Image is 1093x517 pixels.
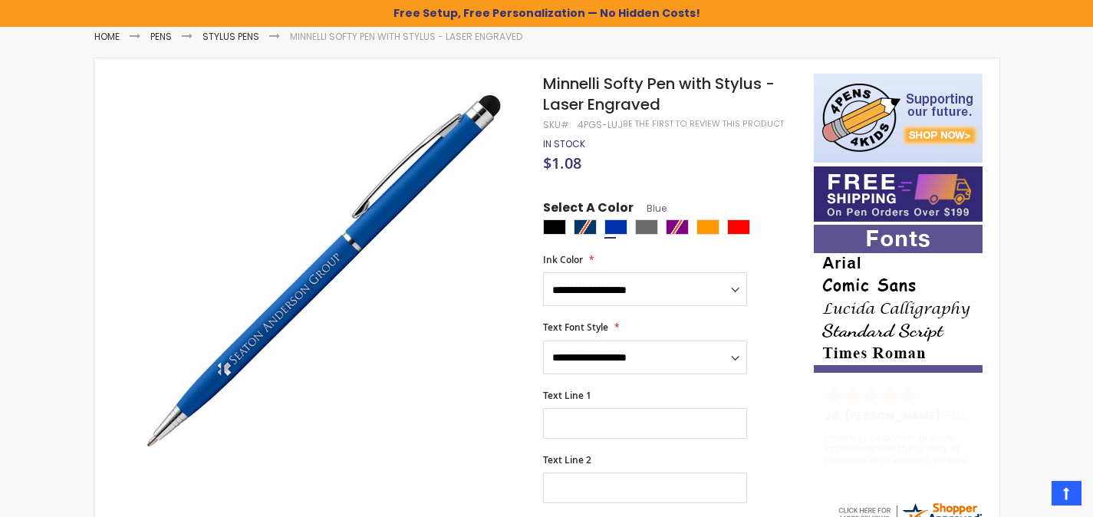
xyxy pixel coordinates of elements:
[623,118,784,130] a: Be the first to review this product
[543,73,775,115] span: Minnelli Softy Pen with Stylus - Laser Engraved
[952,408,971,423] span: NJ
[727,219,750,235] div: Red
[946,408,1079,423] span: - ,
[814,225,983,373] img: font-personalization-examples
[543,219,566,235] div: Black
[825,433,973,466] div: returning customer, always impressed with the quality of products and excelent service, will retu...
[543,453,591,466] span: Text Line 2
[290,31,522,43] li: Minnelli Softy Pen with Stylus - Laser Engraved
[150,30,172,43] a: Pens
[578,119,623,131] div: 4PGS-LUJ
[543,199,634,220] span: Select A Color
[94,30,120,43] a: Home
[124,72,522,470] img: blue-luj-minnelli-softy-pen-with-stylus-laser_1.jpg
[202,30,259,43] a: Stylus Pens
[543,138,585,150] div: Availability
[543,137,585,150] span: In stock
[814,166,983,222] img: Free shipping on orders over $199
[543,118,571,131] strong: SKU
[604,219,627,235] div: Blue
[543,321,608,334] span: Text Font Style
[634,202,667,215] span: Blue
[543,153,581,173] span: $1.08
[696,219,719,235] div: Orange
[814,74,983,163] img: 4pens 4 kids
[825,408,946,423] span: JB, [PERSON_NAME]
[635,219,658,235] div: Grey
[543,253,583,266] span: Ink Color
[1052,481,1081,505] a: Top
[543,389,591,402] span: Text Line 1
